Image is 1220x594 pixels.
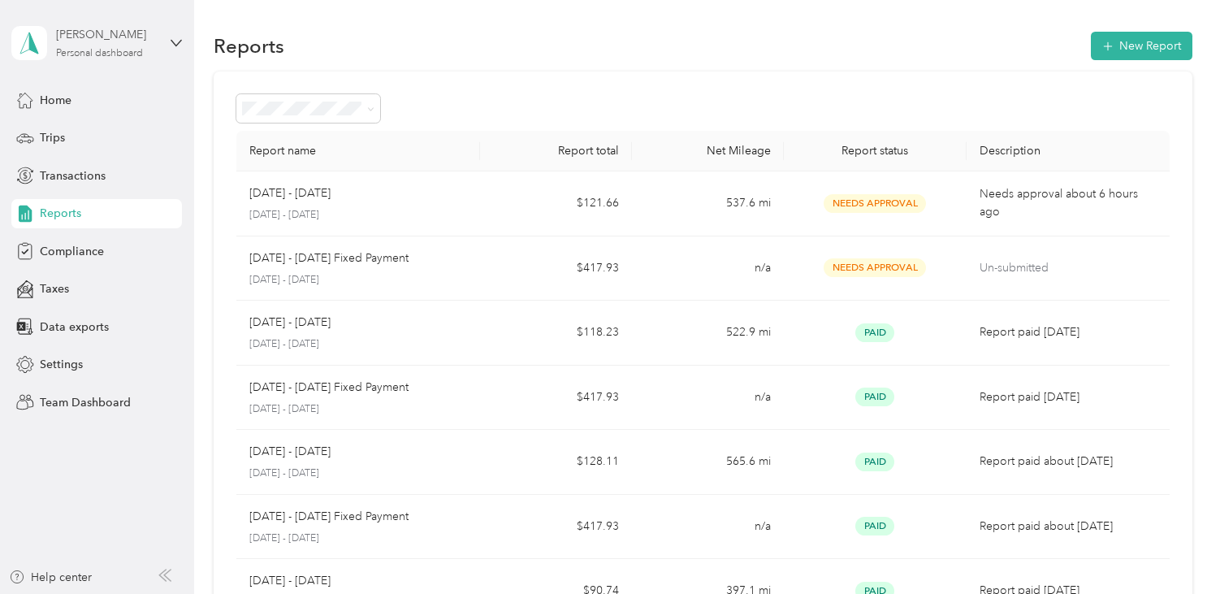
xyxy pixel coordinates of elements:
td: n/a [632,366,784,431]
span: Compliance [40,243,104,260]
td: $118.23 [480,301,632,366]
span: Transactions [40,167,106,184]
p: Report paid [DATE] [980,323,1157,341]
p: [DATE] - [DATE] [249,402,467,417]
th: Report name [236,131,480,171]
td: $417.93 [480,366,632,431]
td: $128.11 [480,430,632,495]
p: Report paid [DATE] [980,388,1157,406]
p: Un-submitted [980,259,1157,277]
span: Needs Approval [824,258,926,277]
p: Report paid about [DATE] [980,518,1157,535]
td: n/a [632,236,784,301]
span: Paid [855,323,894,342]
button: Help center [9,569,92,586]
span: Team Dashboard [40,394,131,411]
div: [PERSON_NAME] [56,26,158,43]
div: Personal dashboard [56,49,143,59]
span: Trips [40,129,65,146]
span: Data exports [40,319,109,336]
span: Reports [40,205,81,222]
span: Home [40,92,71,109]
p: Report paid about [DATE] [980,453,1157,470]
th: Net Mileage [632,131,784,171]
p: [DATE] - [DATE] [249,208,467,223]
td: $121.66 [480,171,632,236]
th: Report total [480,131,632,171]
p: [DATE] - [DATE] [249,572,331,590]
p: [DATE] - [DATE] Fixed Payment [249,508,409,526]
p: [DATE] - [DATE] [249,337,467,352]
span: Paid [855,388,894,406]
th: Description [967,131,1170,171]
h1: Reports [214,37,284,54]
span: Taxes [40,280,69,297]
span: Paid [855,517,894,535]
td: $417.93 [480,236,632,301]
p: [DATE] - [DATE] [249,531,467,546]
span: Paid [855,453,894,471]
span: Needs Approval [824,194,926,213]
button: New Report [1091,32,1192,60]
div: Report status [797,144,954,158]
p: [DATE] - [DATE] [249,466,467,481]
td: n/a [632,495,784,560]
p: [DATE] - [DATE] [249,273,467,288]
td: $417.93 [480,495,632,560]
td: 537.6 mi [632,171,784,236]
td: 522.9 mi [632,301,784,366]
iframe: Everlance-gr Chat Button Frame [1129,503,1220,594]
p: [DATE] - [DATE] Fixed Payment [249,379,409,397]
p: [DATE] - [DATE] Fixed Payment [249,249,409,267]
p: [DATE] - [DATE] [249,184,331,202]
span: Settings [40,356,83,373]
td: 565.6 mi [632,430,784,495]
p: [DATE] - [DATE] [249,443,331,461]
p: Needs approval about 6 hours ago [980,185,1157,221]
p: [DATE] - [DATE] [249,314,331,332]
